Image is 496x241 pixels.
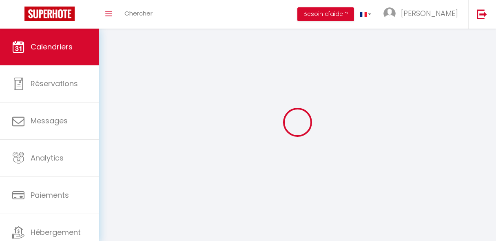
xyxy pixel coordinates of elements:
[31,153,64,163] span: Analytics
[31,116,68,126] span: Messages
[401,8,458,18] span: [PERSON_NAME]
[297,7,354,21] button: Besoin d'aide ?
[24,7,75,21] img: Super Booking
[31,190,69,200] span: Paiements
[383,7,396,20] img: ...
[477,9,487,19] img: logout
[31,42,73,52] span: Calendriers
[31,227,81,237] span: Hébergement
[124,9,153,18] span: Chercher
[31,78,78,89] span: Réservations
